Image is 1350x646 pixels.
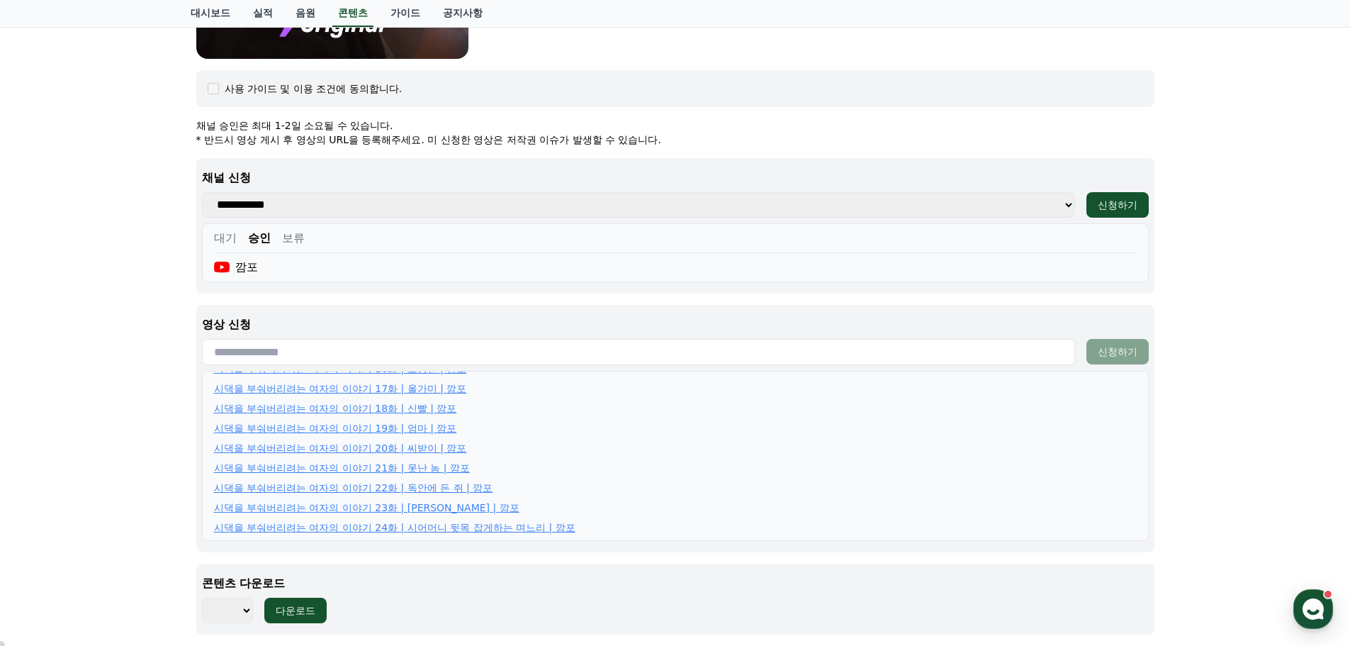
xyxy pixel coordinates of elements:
p: * 반드시 영상 게시 후 영상의 URL을 등록해주세요. 미 신청한 영상은 저작권 이슈가 발생할 수 있습니다. [196,133,1154,147]
a: 시댁을 부숴버리려는 여자의 이야기 23화 | [PERSON_NAME] | 깜포 [214,501,519,515]
a: 대화 [94,450,183,485]
span: 대화 [130,472,147,483]
button: 다운로드 [264,598,327,623]
a: 시댁을 부숴버리려는 여자의 이야기 22화 | 독안에 든 쥐 | 깜포 [214,481,493,495]
div: 사용 가이드 및 이용 조건에 동의합니다. [225,82,403,96]
a: 홈 [4,450,94,485]
a: 시댁을 부숴버리려는 여자의 이야기 21화 | 못난 놈 | 깜포 [214,461,470,475]
div: 신청하기 [1098,345,1137,359]
p: 채널 신청 [202,169,1149,186]
p: 콘텐츠 다운로드 [202,575,1149,592]
p: 채널 승인은 최대 1-2일 소요될 수 있습니다. [196,118,1154,133]
div: 다운로드 [276,603,315,618]
a: 시댁을 부숴버리려는 여자의 이야기 18화 | 신빨 | 깜포 [214,401,457,416]
a: 시댁을 부숴버리려는 여자의 이야기 20화 | 씨받이 | 깜포 [214,441,467,455]
a: 시댁을 부숴버리려는 여자의 이야기 24화 | 시어머니 뒷목 잡게하는 며느리 | 깜포 [214,520,575,535]
div: 신청하기 [1098,198,1137,212]
button: 대기 [214,230,237,247]
a: 시댁을 부숴버리려는 여자의 이야기 19화 | 엄마 | 깜포 [214,421,457,435]
a: 설정 [183,450,272,485]
button: 보류 [282,230,305,247]
button: 신청하기 [1086,339,1149,364]
span: 설정 [219,471,236,482]
span: 홈 [45,471,53,482]
div: 깜포 [214,259,259,276]
button: 승인 [248,230,271,247]
a: 시댁을 부숴버리려는 여자의 이야기 17화 | 올가미 | 깜포 [214,382,467,396]
p: 영상 신청 [202,316,1149,333]
button: 신청하기 [1086,192,1149,218]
